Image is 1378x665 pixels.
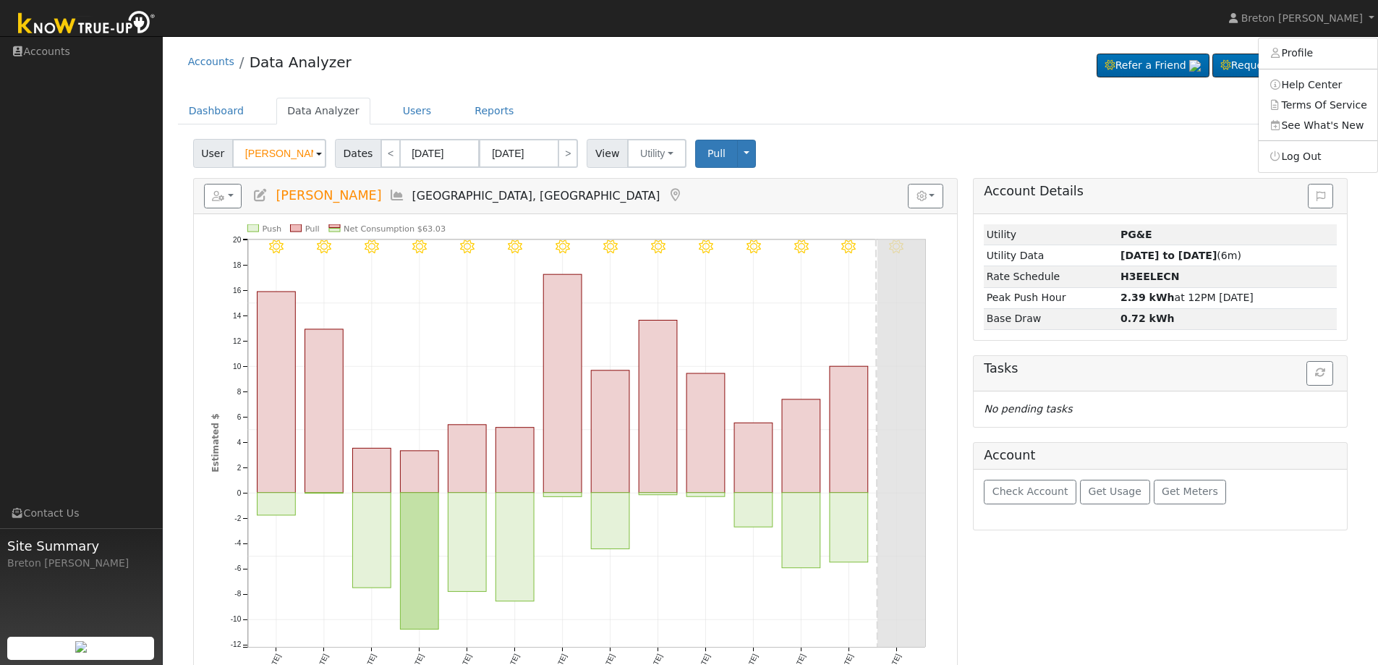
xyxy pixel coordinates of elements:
[1308,184,1333,208] button: Issue History
[400,493,438,630] rect: onclick=""
[233,337,242,345] text: 12
[1120,292,1175,303] strong: 2.39 kWh
[1118,287,1337,308] td: at 12PM [DATE]
[992,486,1068,497] span: Check Account
[400,451,438,493] rect: onclick=""
[412,189,660,203] span: [GEOGRAPHIC_DATA], [GEOGRAPHIC_DATA]
[707,148,726,159] span: Pull
[734,493,773,527] rect: onclick=""
[746,240,760,254] i: 10/03 - MostlyClear
[639,321,677,493] rect: onclick=""
[1097,54,1209,78] a: Refer a Friend
[344,224,446,234] text: Net Consumption $63.03
[1154,480,1227,504] button: Get Meters
[1120,229,1152,240] strong: ID: 17193694, authorized: 08/19/25
[11,8,163,41] img: Know True-Up
[1089,486,1141,497] span: Get Usage
[234,565,241,573] text: -6
[257,292,295,493] rect: onclick=""
[603,240,618,254] i: 9/30 - Clear
[984,224,1118,245] td: Utility
[591,493,629,549] rect: onclick=""
[257,493,295,515] rect: onclick=""
[1259,95,1377,115] a: Terms Of Service
[237,464,241,472] text: 2
[233,287,242,295] text: 16
[841,240,856,254] i: 10/05 - MostlyClear
[830,366,868,493] rect: onclick=""
[1259,146,1377,166] a: Log Out
[1120,250,1241,261] span: (6m)
[686,493,725,496] rect: onclick=""
[639,493,677,495] rect: onclick=""
[460,240,475,254] i: 9/27 - Clear
[1189,60,1201,72] img: retrieve
[380,139,401,168] a: <
[188,56,234,67] a: Accounts
[1259,115,1377,135] a: See What's New
[496,493,534,601] rect: onclick=""
[448,425,486,493] rect: onclick=""
[699,240,713,254] i: 10/02 - Clear
[984,245,1118,266] td: Utility Data
[250,54,352,71] a: Data Analyzer
[543,274,582,493] rect: onclick=""
[389,188,405,203] a: Multi-Series Graph
[412,240,427,254] i: 9/26 - Clear
[794,240,808,254] i: 10/04 - MostlyClear
[984,266,1118,287] td: Rate Schedule
[234,540,241,548] text: -4
[305,493,343,494] rect: onclick=""
[1120,271,1180,282] strong: V
[392,98,443,124] a: Users
[305,224,319,234] text: Pull
[984,448,1035,462] h5: Account
[234,590,241,598] text: -8
[233,312,242,320] text: 14
[448,493,486,592] rect: onclick=""
[651,240,665,254] i: 10/01 - Clear
[543,493,582,497] rect: onclick=""
[305,329,343,493] rect: onclick=""
[496,428,534,493] rect: onclick=""
[984,308,1118,329] td: Base Draw
[782,493,820,568] rect: onclick=""
[587,139,628,168] span: View
[591,370,629,493] rect: onclick=""
[464,98,524,124] a: Reports
[210,414,221,473] text: Estimated $
[830,493,868,562] rect: onclick=""
[276,98,370,124] a: Data Analyzer
[230,616,241,624] text: -10
[1120,250,1217,261] strong: [DATE] to [DATE]
[352,493,391,588] rect: onclick=""
[984,361,1337,376] h5: Tasks
[230,641,241,649] text: -12
[1259,75,1377,95] a: Help Center
[984,480,1076,504] button: Check Account
[734,423,773,493] rect: onclick=""
[193,139,233,168] span: User
[262,224,281,234] text: Push
[234,514,241,522] text: -2
[508,240,522,254] i: 9/28 - Clear
[1120,313,1175,324] strong: 0.72 kWh
[335,139,381,168] span: Dates
[237,489,241,497] text: 0
[7,536,155,556] span: Site Summary
[1080,480,1150,504] button: Get Usage
[233,261,242,269] text: 18
[233,236,242,244] text: 20
[1162,486,1218,497] span: Get Meters
[232,139,326,168] input: Select a User
[237,439,241,446] text: 4
[984,184,1337,199] h5: Account Details
[237,388,241,396] text: 8
[1306,361,1333,386] button: Refresh
[1212,54,1353,78] a: Request a Cleaning
[352,449,391,493] rect: onclick=""
[276,188,381,203] span: [PERSON_NAME]
[627,139,686,168] button: Utility
[695,140,738,168] button: Pull
[1241,12,1363,24] span: Breton [PERSON_NAME]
